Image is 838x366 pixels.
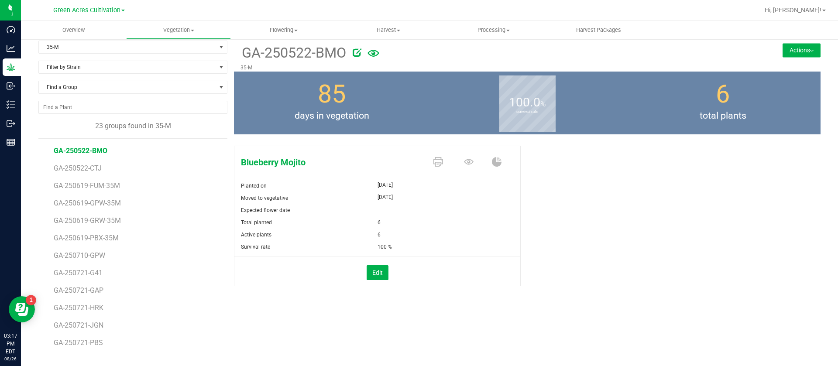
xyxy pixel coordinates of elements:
[4,356,17,362] p: 08/26
[318,79,346,109] span: 85
[367,265,388,280] button: Edit
[216,41,227,53] span: select
[39,81,216,93] span: Find a Group
[765,7,821,14] span: Hi, [PERSON_NAME]!
[7,119,15,128] inline-svg: Outbound
[7,138,15,147] inline-svg: Reports
[234,109,429,123] span: days in vegetation
[240,72,423,134] group-info-box: Days in vegetation
[7,100,15,109] inline-svg: Inventory
[38,121,227,131] div: 23 groups found in 35-M
[39,41,216,53] span: 35-M
[54,286,103,294] span: GA-250721-GAP
[39,101,227,113] input: NO DATA FOUND
[378,192,393,202] span: [DATE]
[54,269,103,277] span: GA-250721-G41
[378,216,381,229] span: 6
[54,356,103,364] span: GA-250731-BOF
[241,183,267,189] span: Planted on
[241,244,270,250] span: Survival rate
[436,72,618,134] group-info-box: Survival rate
[4,332,17,356] p: 03:17 PM EDT
[54,216,121,225] span: GA-250619-GRW-35M
[51,26,96,34] span: Overview
[632,72,814,134] group-info-box: Total number of plants
[378,180,393,190] span: [DATE]
[54,321,103,329] span: GA-250721-JGN
[378,241,392,253] span: 100 %
[54,251,105,260] span: GA-250710-GPW
[7,82,15,90] inline-svg: Inbound
[54,339,103,347] span: GA-250721-PBS
[54,234,119,242] span: GA-250619-PBX-35M
[336,21,441,39] a: Harvest
[39,61,216,73] span: Filter by Strain
[126,21,231,39] a: Vegetation
[127,26,231,34] span: Vegetation
[378,229,381,241] span: 6
[241,207,290,213] span: Expected flower date
[234,156,425,169] span: Blueberry Mojito
[53,7,120,14] span: Green Acres Cultivation
[564,26,633,34] span: Harvest Packages
[54,304,103,312] span: GA-250721-HRK
[7,63,15,72] inline-svg: Grow
[241,219,272,226] span: Total planted
[21,21,126,39] a: Overview
[625,109,821,123] span: total plants
[240,42,346,64] span: GA-250522-BMO
[441,21,546,39] a: Processing
[26,295,36,305] iframe: Resource center unread badge
[241,232,271,238] span: Active plants
[231,21,336,39] a: Flowering
[7,25,15,34] inline-svg: Dashboard
[7,44,15,53] inline-svg: Analytics
[231,26,336,34] span: Flowering
[54,147,107,155] span: GA-250522-BMO
[240,64,716,72] p: 35-M
[241,195,288,201] span: Moved to vegetative
[337,26,441,34] span: Harvest
[442,26,546,34] span: Processing
[54,199,121,207] span: GA-250619-GPW-35M
[499,73,556,151] b: survival rate
[9,296,35,322] iframe: Resource center
[716,79,730,109] span: 6
[54,164,102,172] span: GA-250522-CTJ
[546,21,651,39] a: Harvest Packages
[783,43,821,57] button: Actions
[54,181,120,190] span: GA-250619-FUM-35M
